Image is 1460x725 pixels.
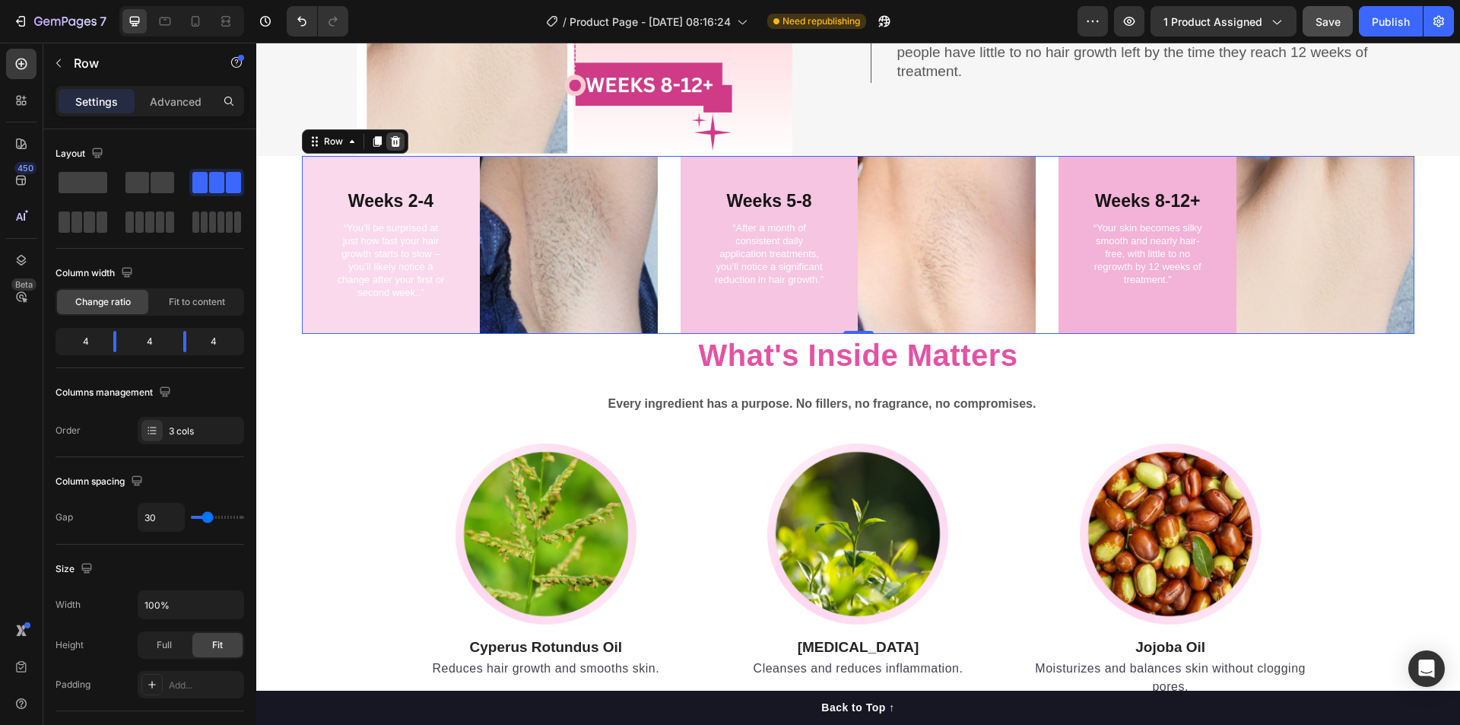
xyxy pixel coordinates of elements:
div: Beta [11,278,36,291]
img: Alt Image [199,401,380,582]
span: Product Page - [DATE] 08:16:24 [570,14,731,30]
div: Column spacing [56,472,146,492]
div: Publish [1372,14,1410,30]
span: / [563,14,567,30]
p: Reduces hair growth and smooths skin. [148,617,433,635]
img: gempages_585497951787287223-a799c25f-d51e-4806-bed5-1bd33b12f52f.webp [980,113,1158,291]
div: Height [56,638,84,652]
span: Fit to content [169,295,225,309]
img: Alt Image [824,401,1005,582]
p: “Your skin becomes silky smooth and nearly hair-free, with little to no regrowth by 12 weeks of t... [836,180,947,244]
iframe: Design area [256,43,1460,725]
p: Settings [75,94,118,110]
strong: What's Inside Matters [442,296,761,329]
button: Save [1303,6,1353,37]
div: Layout [56,144,106,164]
div: 450 [14,162,36,174]
div: Width [56,598,81,612]
p: Every ingredient has a purpose. No fillers, no fragrance, no compromises. [151,351,981,373]
div: Undo/Redo [287,6,348,37]
div: Gap [56,510,73,524]
span: Need republishing [782,14,860,28]
img: gempages_585497951787287223-c4c95e4d-f8fc-43e0-bdf6-3c2575fec99e.webp [601,113,779,291]
strong: Weeks 2-4 [92,148,177,168]
div: Back to Top ↑ [565,657,638,673]
p: Moisturizes and balances skin without clogging pores. [772,617,1057,653]
p: Row [74,54,203,72]
span: Save [1316,15,1341,28]
strong: [MEDICAL_DATA] [541,596,663,612]
strong: Weeks 8-12+ [839,148,944,168]
div: 3 cols [169,425,240,438]
span: Fit [212,638,223,652]
button: 1 product assigned [1151,6,1297,37]
p: Advanced [150,94,202,110]
div: Order [56,424,81,437]
span: 1 product assigned [1163,14,1262,30]
div: Columns management [56,383,174,403]
button: 7 [6,6,113,37]
div: Open Intercom Messenger [1408,650,1445,687]
input: Auto [138,591,243,618]
img: Alt Image [511,401,692,582]
div: 4 [129,331,171,352]
strong: Cyperus Rotundus Oil [214,596,367,612]
img: gempages_585497951787287223-72c9be98-a2c2-4e96-8a1b-d0423d276420.webp [224,113,401,291]
input: Auto [138,504,184,531]
div: Add... [169,679,240,692]
div: 4 [59,331,101,352]
div: Column width [56,263,136,284]
p: “You’ll be surprised at just how fast your hair growth starts to slow – you’ll likely notice a ch... [79,180,190,256]
p: “After a month of consistent daily application treatments, you’ll notice a significant reduction ... [458,180,569,244]
span: Full [157,638,172,652]
div: Padding [56,678,90,692]
div: Size [56,559,96,580]
p: Cleanses and reduces inflammation. [459,617,744,635]
button: Publish [1359,6,1423,37]
span: Change ratio [75,295,131,309]
strong: Weeks 5-8 [471,148,556,168]
div: Row [65,92,90,106]
p: 7 [100,12,106,30]
div: 4 [198,331,241,352]
strong: Jojoba Oil [879,596,949,612]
